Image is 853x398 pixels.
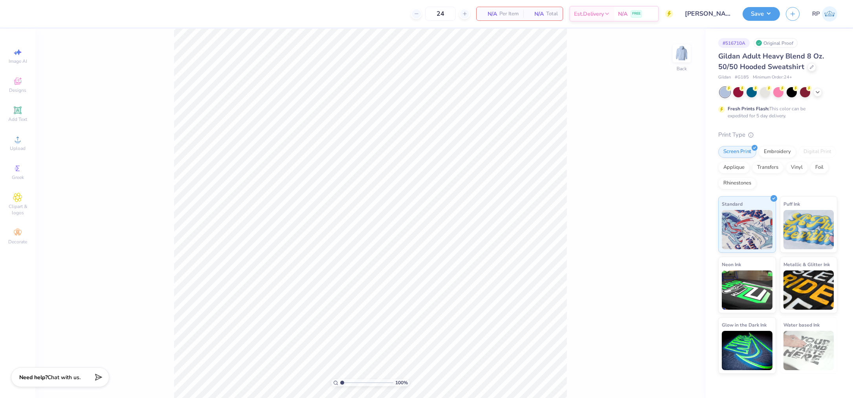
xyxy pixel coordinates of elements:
[786,162,808,173] div: Vinyl
[718,74,731,81] span: Gildan
[718,177,756,189] div: Rhinestones
[783,260,830,268] span: Metallic & Glitter Ink
[528,10,544,18] span: N/A
[735,74,749,81] span: # G185
[798,146,836,158] div: Digital Print
[743,7,780,21] button: Save
[783,321,820,329] span: Water based Ink
[722,260,741,268] span: Neon Ink
[546,10,558,18] span: Total
[810,162,829,173] div: Foil
[425,7,456,21] input: – –
[677,65,687,72] div: Back
[722,210,772,249] img: Standard
[48,374,81,381] span: Chat with us.
[759,146,796,158] div: Embroidery
[752,162,783,173] div: Transfers
[632,11,640,16] span: FREE
[618,10,627,18] span: N/A
[718,51,824,71] span: Gildan Adult Heavy Blend 8 Oz. 50/50 Hooded Sweatshirt
[4,203,31,216] span: Clipart & logos
[19,374,48,381] strong: Need help?
[728,105,824,119] div: This color can be expedited for 5 day delivery.
[722,270,772,310] img: Neon Ink
[679,6,737,22] input: Untitled Design
[12,174,24,181] span: Greek
[783,210,834,249] img: Puff Ink
[753,74,792,81] span: Minimum Order: 24 +
[718,38,750,48] div: # 516710A
[812,6,837,22] a: RP
[481,10,497,18] span: N/A
[718,146,756,158] div: Screen Print
[822,6,837,22] img: Rose Pineda
[783,270,834,310] img: Metallic & Glitter Ink
[812,9,820,18] span: RP
[722,321,767,329] span: Glow in the Dark Ink
[674,46,690,61] img: Back
[728,106,769,112] strong: Fresh Prints Flash:
[10,145,26,152] span: Upload
[574,10,604,18] span: Est. Delivery
[9,87,26,93] span: Designs
[783,200,800,208] span: Puff Ink
[783,331,834,370] img: Water based Ink
[499,10,519,18] span: Per Item
[754,38,798,48] div: Original Proof
[9,58,27,64] span: Image AI
[722,331,772,370] img: Glow in the Dark Ink
[395,379,408,386] span: 100 %
[8,116,27,122] span: Add Text
[718,130,837,139] div: Print Type
[718,162,750,173] div: Applique
[722,200,743,208] span: Standard
[8,239,27,245] span: Decorate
